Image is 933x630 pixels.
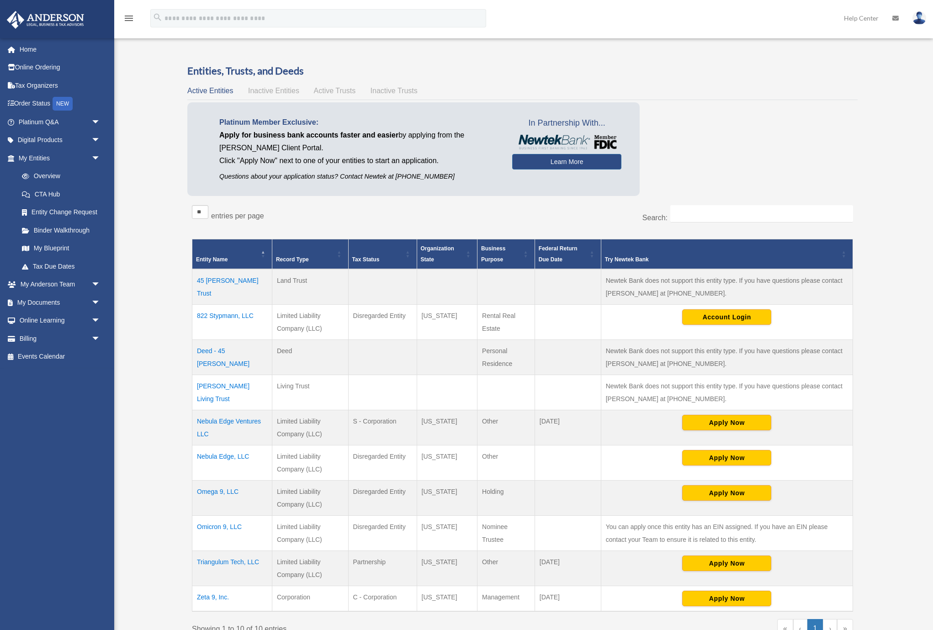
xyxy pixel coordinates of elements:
[91,329,110,348] span: arrow_drop_down
[477,445,535,480] td: Other
[6,312,114,330] a: Online Learningarrow_drop_down
[417,445,477,480] td: [US_STATE]
[192,480,272,515] td: Omega 9, LLC
[912,11,926,25] img: User Pic
[517,135,617,149] img: NewtekBankLogoSM.png
[219,131,398,139] span: Apply for business bank accounts faster and easier
[682,415,771,430] button: Apply Now
[272,445,348,480] td: Limited Liability Company (LLC)
[91,149,110,168] span: arrow_drop_down
[6,40,114,58] a: Home
[417,410,477,445] td: [US_STATE]
[417,480,477,515] td: [US_STATE]
[192,410,272,445] td: Nebula Edge Ventures LLC
[91,312,110,330] span: arrow_drop_down
[6,275,114,294] a: My Anderson Teamarrow_drop_down
[348,480,417,515] td: Disregarded Entity
[192,551,272,586] td: Triangulum Tech, LLC
[512,154,621,169] a: Learn More
[187,87,233,95] span: Active Entities
[682,450,771,466] button: Apply Now
[272,551,348,586] td: Limited Liability Company (LLC)
[272,339,348,375] td: Deed
[192,586,272,611] td: Zeta 9, Inc.
[6,113,114,131] a: Platinum Q&Aarrow_drop_down
[13,203,110,222] a: Entity Change Request
[535,551,601,586] td: [DATE]
[272,375,348,410] td: Living Trust
[4,11,87,29] img: Anderson Advisors Platinum Portal
[272,239,348,269] th: Record Type: Activate to sort
[53,97,73,111] div: NEW
[477,410,535,445] td: Other
[477,551,535,586] td: Other
[417,586,477,611] td: [US_STATE]
[6,76,114,95] a: Tax Organizers
[272,410,348,445] td: Limited Liability Company (LLC)
[417,515,477,551] td: [US_STATE]
[272,304,348,339] td: Limited Liability Company (LLC)
[371,87,418,95] span: Inactive Trusts
[192,304,272,339] td: 822 Stypmann, LLC
[682,312,771,320] a: Account Login
[477,480,535,515] td: Holding
[477,239,535,269] th: Business Purpose: Activate to sort
[417,304,477,339] td: [US_STATE]
[272,586,348,611] td: Corporation
[682,485,771,501] button: Apply Now
[192,239,272,269] th: Entity Name: Activate to invert sorting
[348,445,417,480] td: Disregarded Entity
[91,275,110,294] span: arrow_drop_down
[196,256,228,263] span: Entity Name
[219,171,498,182] p: Questions about your application status? Contact Newtek at [PHONE_NUMBER]
[123,13,134,24] i: menu
[13,221,110,239] a: Binder Walkthrough
[91,131,110,150] span: arrow_drop_down
[348,551,417,586] td: Partnership
[187,64,858,78] h3: Entities, Trusts, and Deeds
[348,586,417,611] td: C - Corporation
[601,515,853,551] td: You can apply once this entity has an EIN assigned. If you have an EIN please contact your Team t...
[276,256,309,263] span: Record Type
[6,329,114,348] a: Billingarrow_drop_down
[682,556,771,571] button: Apply Now
[192,515,272,551] td: Omicron 9, LLC
[91,113,110,132] span: arrow_drop_down
[153,12,163,22] i: search
[6,131,114,149] a: Digital Productsarrow_drop_down
[192,445,272,480] td: Nebula Edge, LLC
[211,212,264,220] label: entries per page
[642,214,668,222] label: Search:
[192,269,272,305] td: 45 [PERSON_NAME] Trust
[601,269,853,305] td: Newtek Bank does not support this entity type. If you have questions please contact [PERSON_NAME]...
[539,245,578,263] span: Federal Return Due Date
[601,375,853,410] td: Newtek Bank does not support this entity type. If you have questions please contact [PERSON_NAME]...
[13,239,110,258] a: My Blueprint
[272,515,348,551] td: Limited Liability Company (LLC)
[601,239,853,269] th: Try Newtek Bank : Activate to sort
[348,304,417,339] td: Disregarded Entity
[682,309,771,325] button: Account Login
[481,245,505,263] span: Business Purpose
[601,339,853,375] td: Newtek Bank does not support this entity type. If you have questions please contact [PERSON_NAME]...
[6,149,110,167] a: My Entitiesarrow_drop_down
[219,154,498,167] p: Click "Apply Now" next to one of your entities to start an application.
[6,58,114,77] a: Online Ordering
[272,480,348,515] td: Limited Liability Company (LLC)
[123,16,134,24] a: menu
[192,339,272,375] td: Deed - 45 [PERSON_NAME]
[605,254,839,265] div: Try Newtek Bank
[13,167,105,185] a: Overview
[352,256,380,263] span: Tax Status
[477,339,535,375] td: Personal Residence
[272,269,348,305] td: Land Trust
[91,293,110,312] span: arrow_drop_down
[348,239,417,269] th: Tax Status: Activate to sort
[6,348,114,366] a: Events Calendar
[6,293,114,312] a: My Documentsarrow_drop_down
[535,586,601,611] td: [DATE]
[417,239,477,269] th: Organization State: Activate to sort
[314,87,356,95] span: Active Trusts
[477,515,535,551] td: Nominee Trustee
